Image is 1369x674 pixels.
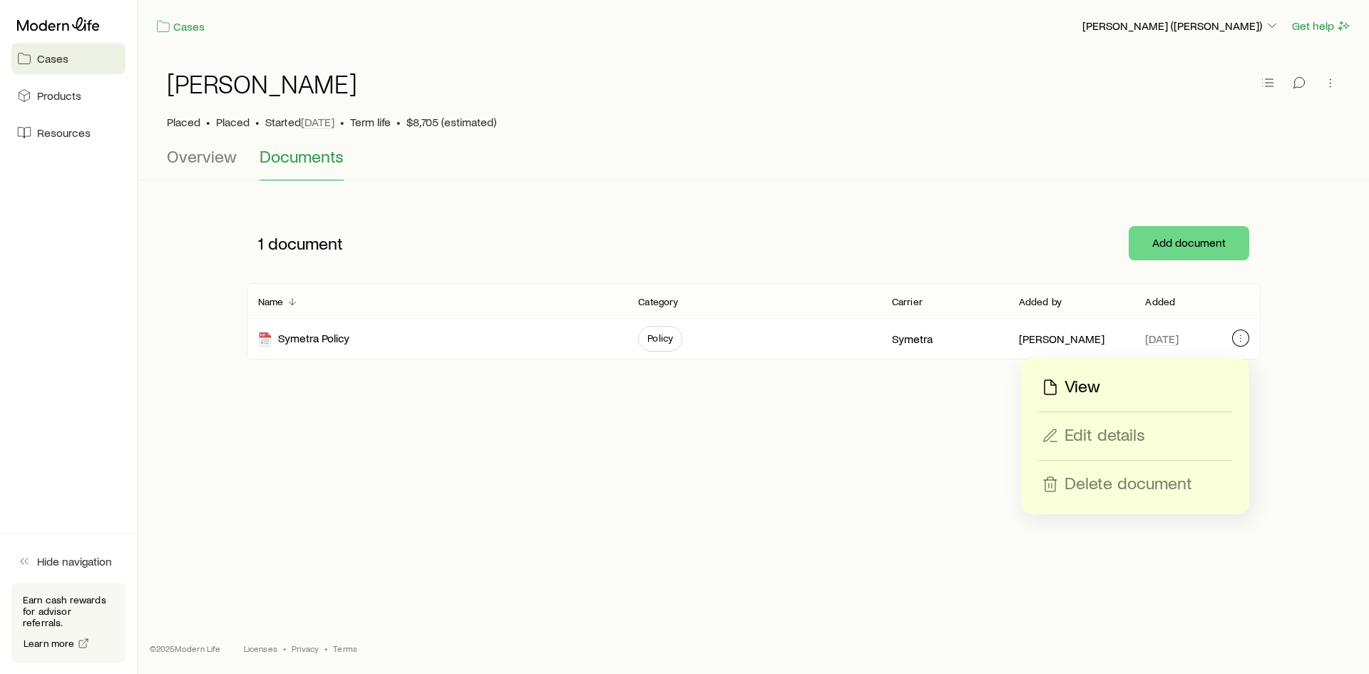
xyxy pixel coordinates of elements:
span: [DATE] [301,115,334,129]
span: Placed [216,115,250,129]
p: Delete document [1065,473,1192,496]
span: document [268,233,343,253]
a: Licenses [244,643,277,654]
button: Edit details [1038,424,1232,449]
button: View [1038,375,1232,400]
span: Products [37,88,81,103]
span: Hide navigation [37,554,112,568]
p: Added [1145,296,1175,307]
a: Products [11,80,125,111]
p: View [1065,376,1100,399]
span: $8,705 (estimated) [406,115,496,129]
p: Placed [167,115,200,129]
span: • [206,115,210,129]
button: Hide navigation [11,546,125,577]
button: Add document [1129,226,1249,260]
p: [PERSON_NAME] ([PERSON_NAME]) [1082,19,1279,33]
button: Delete document [1038,472,1232,497]
span: Learn more [24,638,75,648]
span: Cases [37,51,68,66]
span: Overview [167,146,237,166]
p: Added by [1019,296,1062,307]
p: Edit details [1065,424,1145,447]
p: [PERSON_NAME] [1019,332,1104,346]
span: [DATE] [1145,332,1179,346]
div: Symetra Policy [258,331,349,347]
span: • [255,115,260,129]
div: Case details tabs [167,146,1340,180]
p: Symetra [892,332,933,346]
p: Carrier [892,296,923,307]
a: Privacy [292,643,319,654]
a: Resources [11,117,125,148]
button: Get help [1291,18,1352,34]
span: Term life [350,115,391,129]
span: Resources [37,126,91,140]
div: Earn cash rewards for advisor referrals.Learn more [11,583,125,663]
p: Started [265,115,334,129]
span: • [324,643,327,654]
span: • [283,643,286,654]
p: Name [258,296,284,307]
span: 1 [258,233,264,253]
span: • [396,115,401,129]
a: Terms [333,643,357,654]
p: © 2025 Modern Life [150,643,221,654]
span: • [340,115,344,129]
h1: [PERSON_NAME] [167,69,357,98]
span: Documents [260,146,344,166]
a: Cases [11,43,125,74]
p: Category [638,296,678,307]
span: Policy [647,332,673,344]
p: Earn cash rewards for advisor referrals. [23,594,114,628]
a: Cases [155,19,205,35]
button: [PERSON_NAME] ([PERSON_NAME]) [1082,18,1280,35]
